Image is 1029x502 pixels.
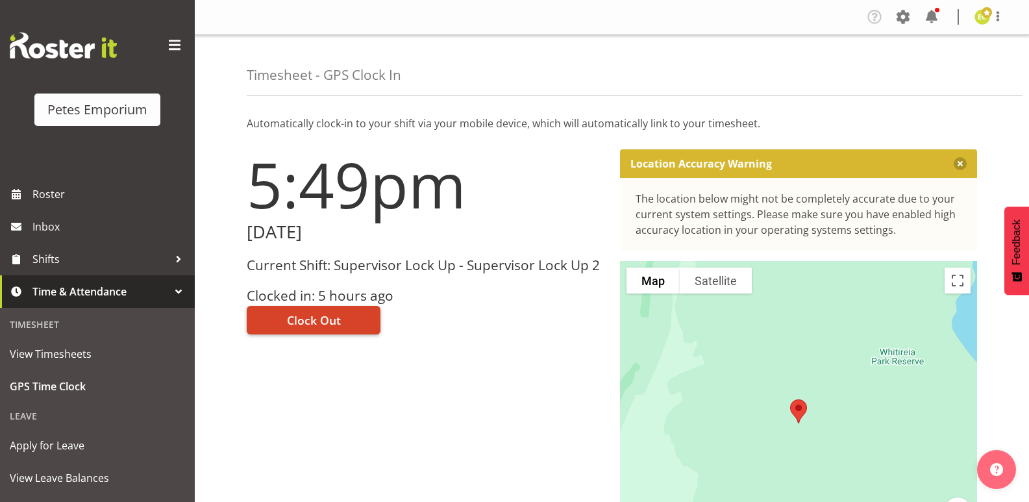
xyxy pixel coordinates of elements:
span: Shifts [32,249,169,269]
h2: [DATE] [247,222,604,242]
div: Petes Emporium [47,100,147,119]
a: View Leave Balances [3,462,192,494]
button: Feedback - Show survey [1004,207,1029,295]
img: help-xxl-2.png [990,463,1003,476]
div: Timesheet [3,311,192,338]
button: Show satellite imagery [680,268,752,294]
h4: Timesheet - GPS Clock In [247,68,401,82]
span: Clock Out [287,312,341,329]
button: Close message [954,157,967,170]
span: Roster [32,184,188,204]
h3: Clocked in: 5 hours ago [247,288,604,303]
span: Apply for Leave [10,436,185,455]
div: Leave [3,403,192,429]
p: Automatically clock-in to your shift via your mobile device, which will automatically link to you... [247,116,977,131]
a: View Timesheets [3,338,192,370]
button: Show street map [626,268,680,294]
button: Toggle fullscreen view [945,268,971,294]
span: Time & Attendance [32,282,169,301]
h1: 5:49pm [247,149,604,220]
img: Rosterit website logo [10,32,117,58]
span: View Leave Balances [10,468,185,488]
h3: Current Shift: Supervisor Lock Up - Supervisor Lock Up 2 [247,258,604,273]
a: Apply for Leave [3,429,192,462]
button: Clock Out [247,306,380,334]
p: Location Accuracy Warning [630,157,772,170]
span: View Timesheets [10,344,185,364]
a: GPS Time Clock [3,370,192,403]
div: The location below might not be completely accurate due to your current system settings. Please m... [636,191,962,238]
span: GPS Time Clock [10,377,185,396]
img: emma-croft7499.jpg [974,9,990,25]
span: Inbox [32,217,188,236]
span: Feedback [1011,220,1023,265]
